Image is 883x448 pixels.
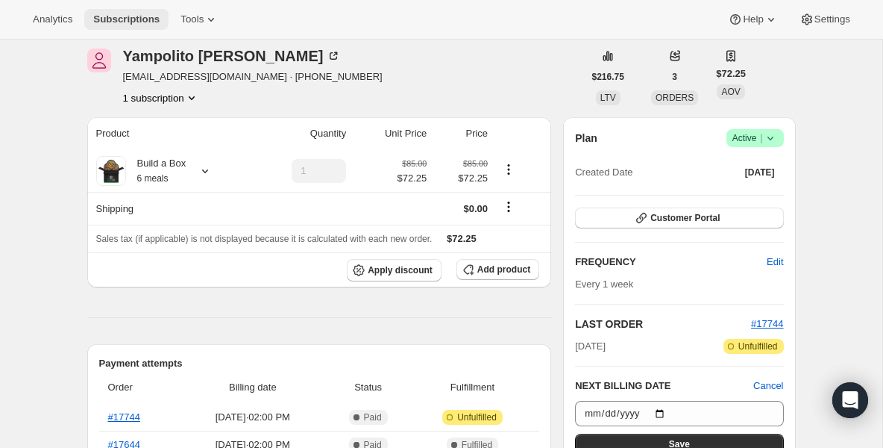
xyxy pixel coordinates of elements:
[457,411,497,423] span: Unfulfilled
[575,317,751,332] h2: LAST ORDER
[663,66,686,87] button: 3
[123,69,383,84] span: [EMAIL_ADDRESS][DOMAIN_NAME] · [PHONE_NUMBER]
[672,71,677,83] span: 3
[767,255,783,270] span: Edit
[751,318,783,329] a: #17744
[183,410,321,425] span: [DATE] · 02:00 PM
[753,379,783,393] button: Cancel
[583,66,633,87] button: $216.75
[96,234,433,244] span: Sales tax (if applicable) is not displayed because it is calculated with each new order.
[330,380,405,395] span: Status
[84,9,169,30] button: Subscriptions
[575,339,606,354] span: [DATE]
[575,131,597,146] h2: Plan
[415,380,530,395] span: Fulfillment
[497,161,521,178] button: Product actions
[123,49,342,63] div: Yampolito [PERSON_NAME]
[108,411,140,423] a: #17744
[832,382,868,418] div: Open Intercom Messenger
[814,13,850,25] span: Settings
[24,9,81,30] button: Analytics
[592,71,624,83] span: $216.75
[758,250,792,274] button: Edit
[477,264,530,276] span: Add product
[172,9,227,30] button: Tools
[447,233,477,244] span: $72.25
[575,165,632,180] span: Created Date
[364,411,382,423] span: Paid
[600,93,616,103] span: LTV
[99,356,540,371] h2: Payment attempts
[743,13,763,25] span: Help
[751,317,783,332] button: #17744
[719,9,787,30] button: Help
[716,66,746,81] span: $72.25
[126,156,186,186] div: Build a Box
[791,9,859,30] button: Settings
[656,93,694,103] span: ORDERS
[123,90,199,105] button: Product actions
[183,380,321,395] span: Billing date
[137,173,169,184] small: 6 meals
[93,13,160,25] span: Subscriptions
[464,203,488,214] span: $0.00
[87,192,251,225] th: Shipping
[575,255,767,270] h2: FREQUENCY
[575,208,783,228] button: Customer Portal
[732,131,778,146] span: Active
[87,117,251,150] th: Product
[738,340,778,352] span: Unfulfilled
[745,167,775,178] span: [DATE]
[347,259,441,281] button: Apply discount
[180,13,204,25] span: Tools
[463,159,488,168] small: $85.00
[436,171,488,186] span: $72.25
[760,132,762,144] span: |
[87,49,111,72] span: Yampolito Correa
[33,13,72,25] span: Analytics
[368,264,433,276] span: Apply discount
[99,371,180,404] th: Order
[251,117,351,150] th: Quantity
[96,156,126,186] img: product img
[351,117,431,150] th: Unit Price
[575,279,633,290] span: Every 1 week
[650,212,720,224] span: Customer Portal
[736,162,784,183] button: [DATE]
[575,379,753,393] h2: NEXT BILLING DATE
[456,259,539,280] button: Add product
[397,171,427,186] span: $72.25
[402,159,427,168] small: $85.00
[497,199,521,215] button: Shipping actions
[431,117,492,150] th: Price
[721,87,740,97] span: AOV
